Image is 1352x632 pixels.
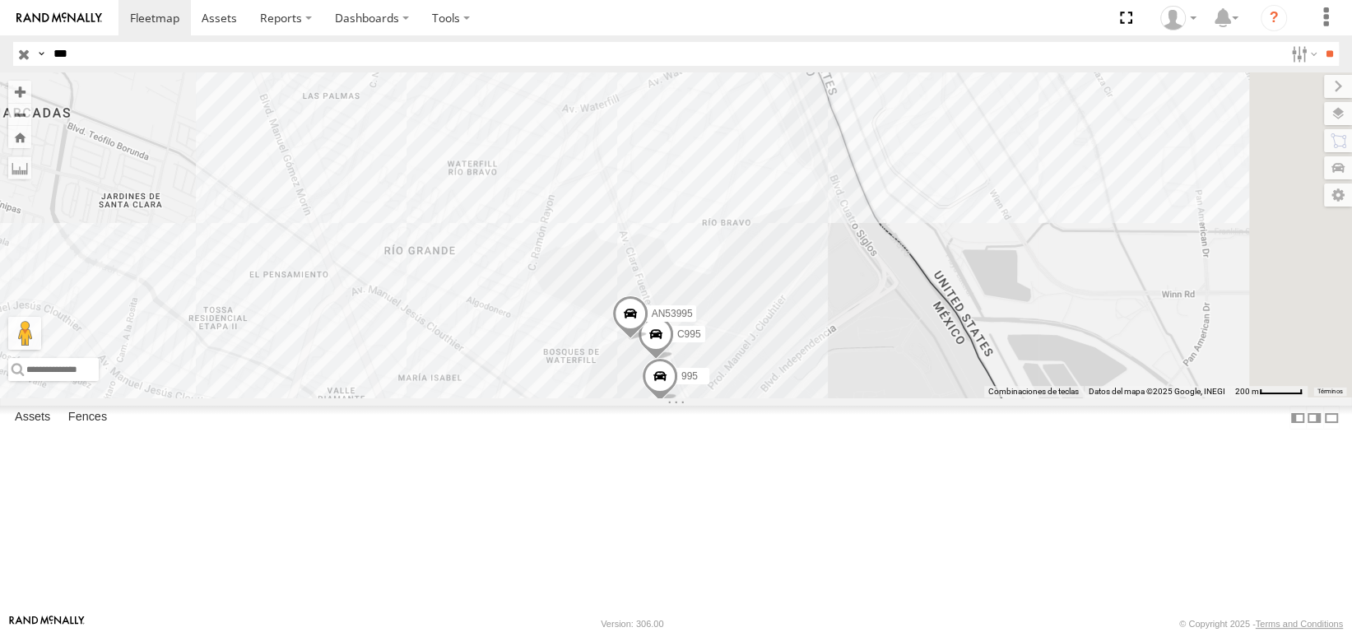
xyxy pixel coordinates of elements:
[651,308,692,319] span: AN53995
[60,407,115,430] label: Fences
[35,42,48,66] label: Search Query
[1324,184,1352,207] label: Map Settings
[1089,387,1225,396] span: Datos del mapa ©2025 Google, INEGI
[676,328,700,340] span: C995
[1230,386,1308,397] button: Escala del mapa: 200 m por 49 píxeles
[1306,406,1322,430] label: Dock Summary Table to the Right
[16,12,102,24] img: rand-logo.svg
[8,317,41,350] button: Arrastra al hombrecito al mapa para abrir Street View
[1323,406,1340,430] label: Hide Summary Table
[8,126,31,148] button: Zoom Home
[1155,6,1202,30] div: Erick Ramirez
[988,386,1079,397] button: Combinaciones de teclas
[9,616,85,632] a: Visit our Website
[8,103,31,126] button: Zoom out
[1285,42,1320,66] label: Search Filter Options
[1235,387,1259,396] span: 200 m
[8,81,31,103] button: Zoom in
[7,407,58,430] label: Assets
[601,619,663,629] div: Version: 306.00
[1261,5,1287,31] i: ?
[8,156,31,179] label: Measure
[1289,406,1306,430] label: Dock Summary Table to the Left
[681,369,697,381] span: 995
[1179,619,1343,629] div: © Copyright 2025 -
[1317,388,1343,394] a: Términos (se abre en una nueva pestaña)
[1256,619,1343,629] a: Terms and Conditions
